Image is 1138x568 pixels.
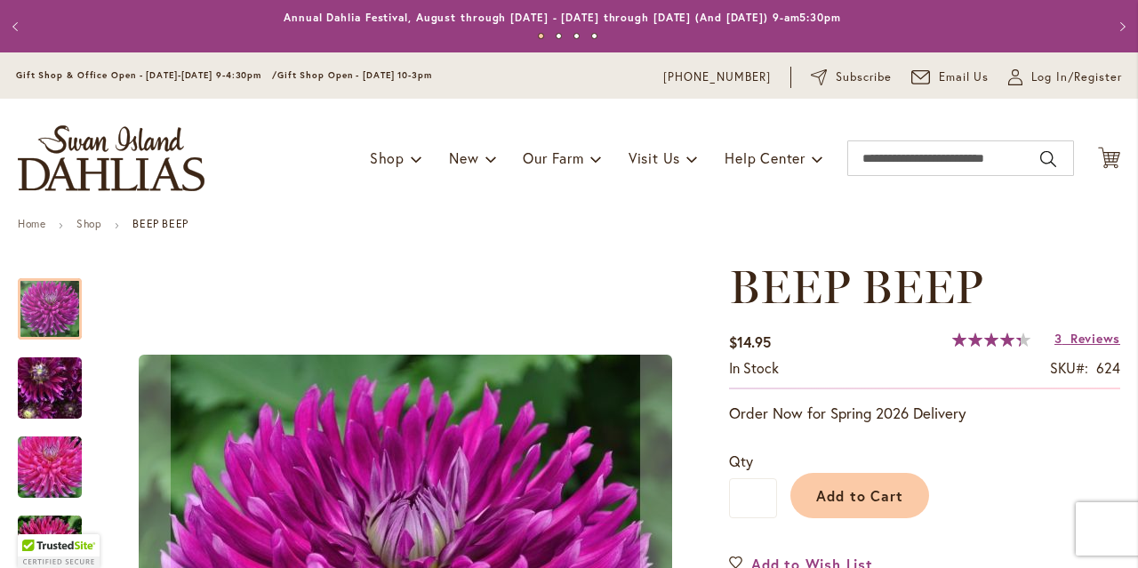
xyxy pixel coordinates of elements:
[1096,358,1120,379] div: 624
[952,332,1030,347] div: 87%
[816,486,904,505] span: Add to Cart
[1102,9,1138,44] button: Next
[591,33,597,39] button: 4 of 4
[939,68,990,86] span: Email Us
[729,358,779,377] span: In stock
[729,452,753,470] span: Qty
[18,534,100,568] div: TrustedSite Certified
[790,473,929,518] button: Add to Cart
[1054,330,1062,347] span: 3
[449,148,478,167] span: New
[663,68,771,86] a: [PHONE_NUMBER]
[729,358,779,379] div: Availability
[523,148,583,167] span: Our Farm
[573,33,580,39] button: 3 of 4
[76,217,101,230] a: Shop
[370,148,405,167] span: Shop
[18,260,100,340] div: BEEP BEEP
[729,332,771,351] span: $14.95
[18,340,100,419] div: BEEP BEEP
[725,148,805,167] span: Help Center
[538,33,544,39] button: 1 of 4
[911,68,990,86] a: Email Us
[811,68,892,86] a: Subscribe
[277,69,432,81] span: Gift Shop Open - [DATE] 10-3pm
[284,11,841,24] a: Annual Dahlia Festival, August through [DATE] - [DATE] through [DATE] (And [DATE]) 9-am5:30pm
[18,125,204,191] a: store logo
[18,217,45,230] a: Home
[629,148,680,167] span: Visit Us
[132,217,188,230] strong: BEEP BEEP
[1054,330,1120,347] a: 3 Reviews
[729,403,1120,424] p: Order Now for Spring 2026 Delivery
[1050,358,1088,377] strong: SKU
[16,69,277,81] span: Gift Shop & Office Open - [DATE]-[DATE] 9-4:30pm /
[18,419,100,498] div: BEEP BEEP
[1008,68,1122,86] a: Log In/Register
[556,33,562,39] button: 2 of 4
[1031,68,1122,86] span: Log In/Register
[729,259,983,315] span: BEEP BEEP
[836,68,892,86] span: Subscribe
[1070,330,1120,347] span: Reviews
